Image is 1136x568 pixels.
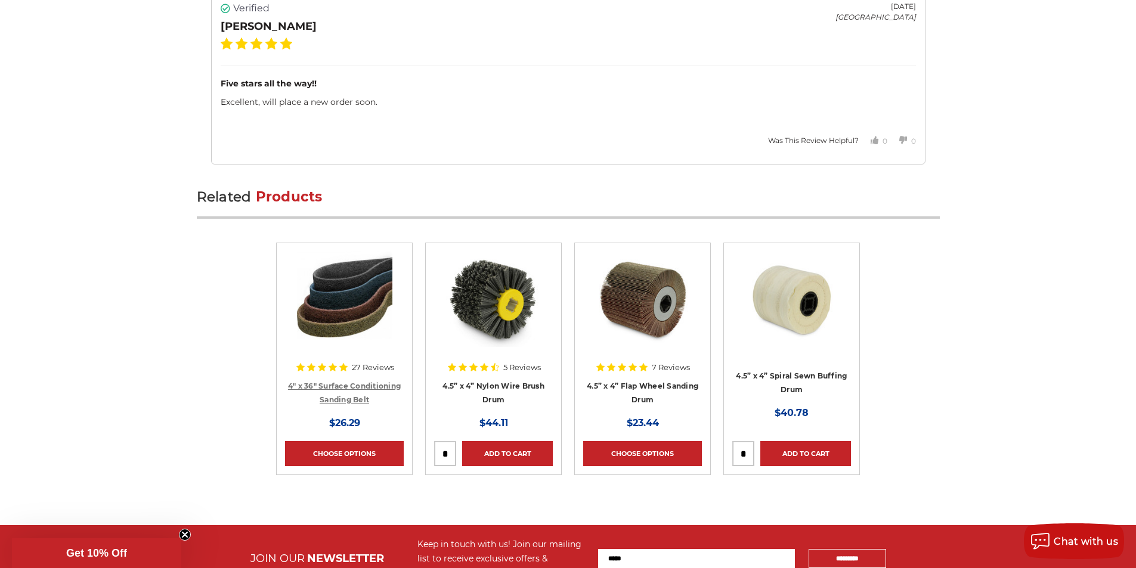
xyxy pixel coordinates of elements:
[221,77,916,90] div: Five stars all the way!!
[66,547,127,559] span: Get 10% Off
[732,252,851,365] a: 4.5 Inch Muslin Spiral Sewn Buffing Drum
[1024,523,1124,559] button: Chat with us
[265,38,277,49] label: 4 Stars
[887,126,916,155] button: Votes Down
[329,417,360,429] span: $26.29
[233,1,270,15] span: Verified
[768,135,859,146] div: Was This Review Helpful?
[236,38,247,49] label: 2 Stars
[297,252,392,347] img: 4"x36" Surface Conditioning Sanding Belts
[285,252,404,365] a: 4"x36" Surface Conditioning Sanding Belts
[835,12,916,23] div: [GEOGRAPHIC_DATA]
[197,188,252,205] span: Related
[462,441,553,466] a: Add to Cart
[256,188,323,205] span: Products
[760,441,851,466] a: Add to Cart
[288,381,401,404] a: 4" x 36" Surface Conditioning Sanding Belt
[221,18,317,35] div: [PERSON_NAME]
[221,38,233,49] label: 1 Star
[179,529,191,541] button: Close teaser
[307,552,384,565] span: NEWSLETTER
[911,136,916,145] span: 0
[859,126,887,155] button: Votes Up
[583,252,702,365] a: 4.5 inch x 4 inch flap wheel sanding drum
[479,417,508,429] span: $44.11
[12,538,181,568] div: Get 10% OffClose teaser
[221,97,377,107] span: Excellent, will place a new order soon.
[285,441,404,466] a: Choose Options
[352,364,394,371] span: 27 Reviews
[775,407,809,418] span: $40.78
[627,417,659,429] span: $23.44
[434,252,553,365] a: 4.5 inch x 4 inch Abrasive nylon brush
[835,1,916,12] div: [DATE]
[250,38,262,49] label: 3 Stars
[250,552,305,565] span: JOIN OUR
[442,381,544,404] a: 4.5” x 4” Nylon Wire Brush Drum
[883,136,887,145] span: 0
[744,252,840,347] img: 4.5 Inch Muslin Spiral Sewn Buffing Drum
[736,371,847,394] a: 4.5” x 4” Spiral Sewn Buffing Drum
[446,252,541,347] img: 4.5 inch x 4 inch Abrasive nylon brush
[583,441,702,466] a: Choose Options
[221,4,230,13] i: Verified user
[587,381,698,404] a: 4.5” x 4” Flap Wheel Sanding Drum
[280,38,292,49] label: 5 Stars
[595,252,691,347] img: 4.5 inch x 4 inch flap wheel sanding drum
[1054,536,1118,547] span: Chat with us
[503,364,541,371] span: 5 Reviews
[652,364,690,371] span: 7 Reviews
